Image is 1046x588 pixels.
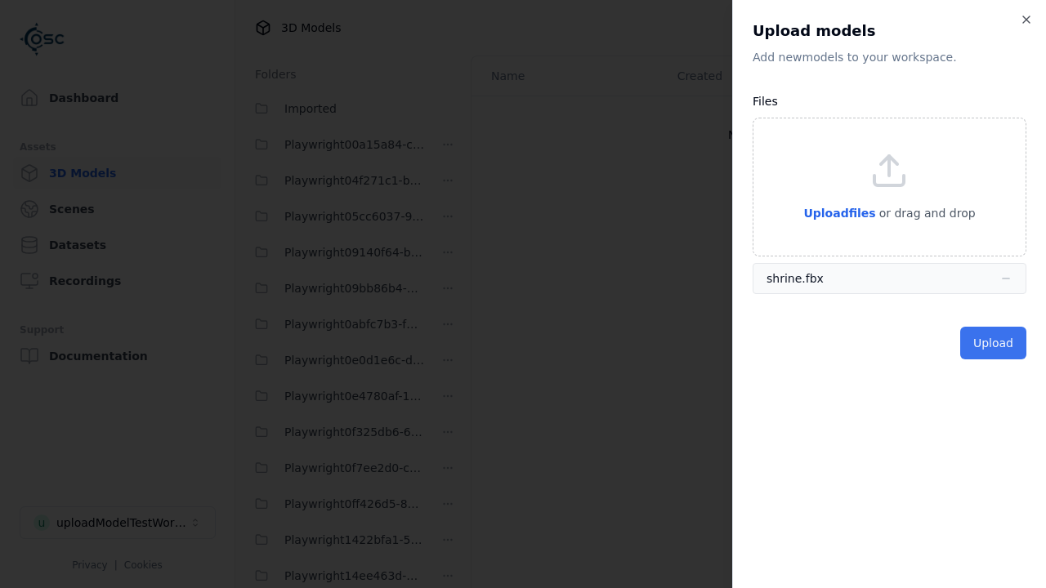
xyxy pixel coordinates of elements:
[767,270,824,287] div: shrine.fbx
[876,203,976,223] p: or drag and drop
[753,49,1026,65] p: Add new model s to your workspace.
[803,207,875,220] span: Upload files
[753,20,1026,42] h2: Upload models
[960,327,1026,359] button: Upload
[753,95,778,108] label: Files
